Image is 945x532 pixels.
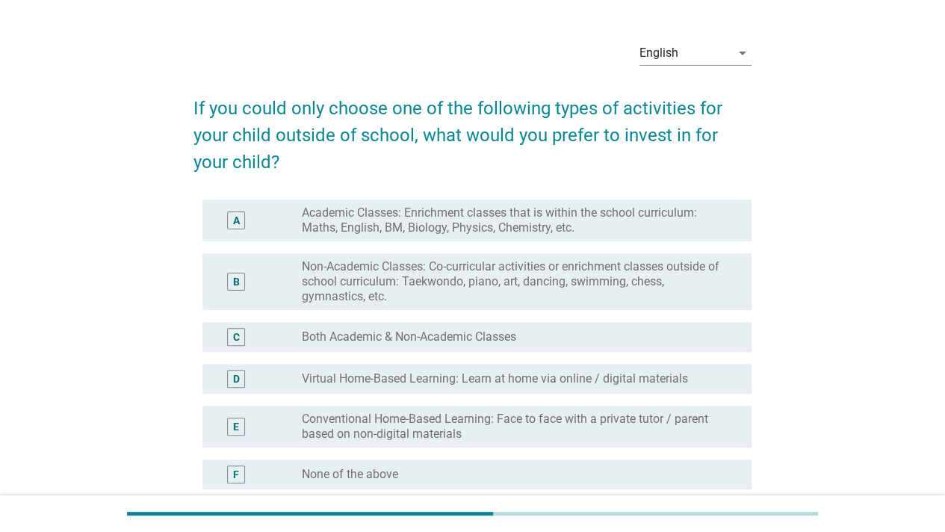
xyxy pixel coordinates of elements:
h2: If you could only choose one of the following types of activities for your child outside of schoo... [193,80,752,176]
div: B [233,273,240,289]
i: arrow_drop_down [734,44,752,62]
label: None of the above [302,467,398,482]
label: Non-Academic Classes: Co-curricular activities or enrichment classes outside of school curriculum... [302,259,728,304]
label: Both Academic & Non-Academic Classes [302,330,516,344]
div: D [233,371,240,386]
label: Virtual Home-Based Learning: Learn at home via online / digital materials [302,371,688,386]
div: C [233,329,240,344]
div: E [233,418,239,434]
label: Conventional Home-Based Learning: Face to face with a private tutor / parent based on non-digital... [302,412,728,442]
div: English [639,46,678,60]
div: A [233,212,240,228]
label: Academic Classes: Enrichment classes that is within the school curriculum: Maths, English, BM, Bi... [302,205,728,235]
div: F [233,466,239,482]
